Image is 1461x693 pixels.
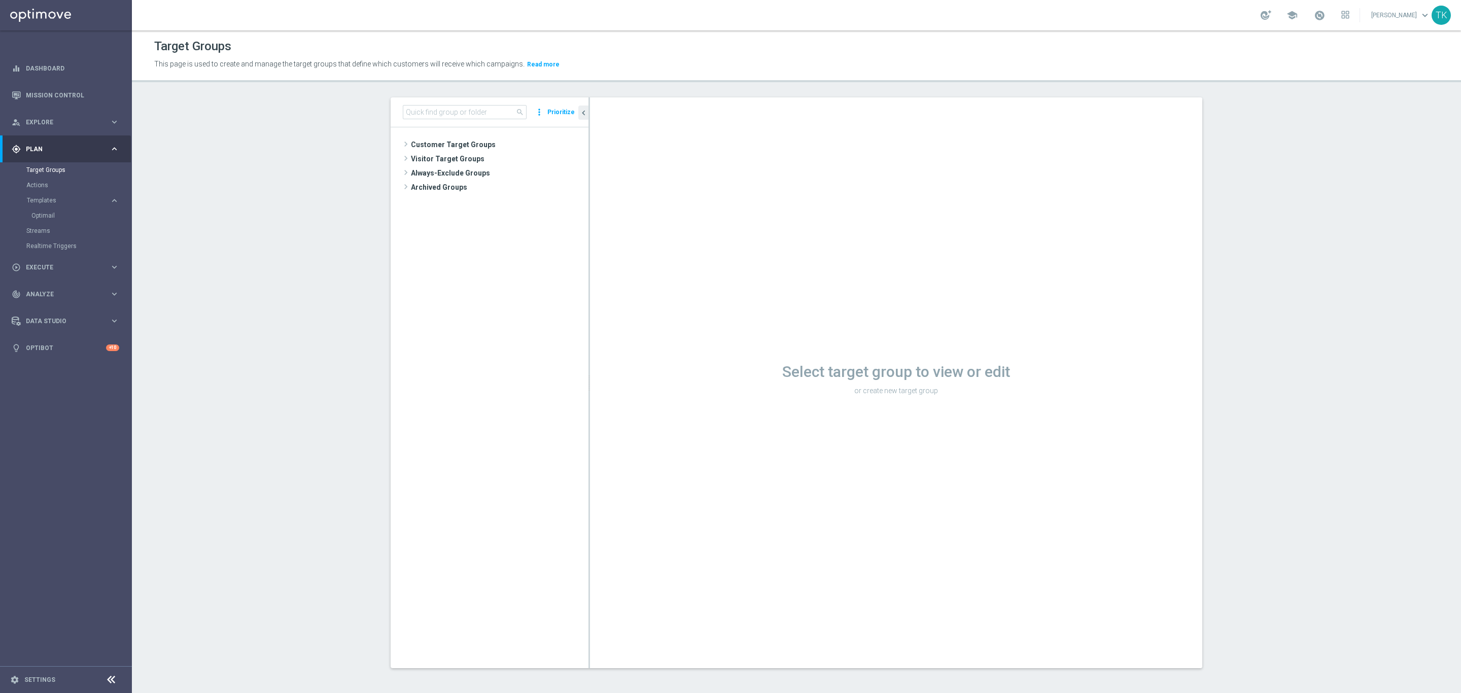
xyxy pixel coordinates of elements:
[110,316,119,326] i: keyboard_arrow_right
[1432,6,1451,25] div: TK
[31,208,131,223] div: Optimail
[110,289,119,299] i: keyboard_arrow_right
[11,145,120,153] button: gps_fixed Plan keyboard_arrow_right
[12,263,110,272] div: Execute
[26,55,119,82] a: Dashboard
[12,145,110,154] div: Plan
[26,82,119,109] a: Mission Control
[579,108,588,118] i: chevron_left
[110,262,119,272] i: keyboard_arrow_right
[12,118,110,127] div: Explore
[26,238,131,254] div: Realtime Triggers
[106,344,119,351] div: +10
[1286,10,1298,21] span: school
[11,118,120,126] button: person_search Explore keyboard_arrow_right
[11,317,120,325] button: Data Studio keyboard_arrow_right
[31,212,106,220] a: Optimail
[411,137,588,152] span: Customer Target Groups
[11,64,120,73] button: equalizer Dashboard
[26,223,131,238] div: Streams
[26,178,131,193] div: Actions
[12,82,119,109] div: Mission Control
[26,193,131,223] div: Templates
[27,197,99,203] span: Templates
[12,55,119,82] div: Dashboard
[154,60,525,68] span: This page is used to create and manage the target groups that define which customers will receive...
[26,166,106,174] a: Target Groups
[26,119,110,125] span: Explore
[26,291,110,297] span: Analyze
[110,144,119,154] i: keyboard_arrow_right
[11,91,120,99] button: Mission Control
[12,343,21,353] i: lightbulb
[26,181,106,189] a: Actions
[26,146,110,152] span: Plan
[12,64,21,73] i: equalizer
[12,145,21,154] i: gps_fixed
[590,386,1202,395] p: or create new target group
[10,675,19,684] i: settings
[26,162,131,178] div: Target Groups
[1370,8,1432,23] a: [PERSON_NAME]keyboard_arrow_down
[110,117,119,127] i: keyboard_arrow_right
[534,105,544,119] i: more_vert
[12,317,110,326] div: Data Studio
[26,264,110,270] span: Execute
[26,196,120,204] button: Templates keyboard_arrow_right
[403,105,527,119] input: Quick find group or folder
[26,242,106,250] a: Realtime Triggers
[12,290,21,299] i: track_changes
[26,334,106,361] a: Optibot
[578,106,588,120] button: chevron_left
[110,196,119,205] i: keyboard_arrow_right
[12,290,110,299] div: Analyze
[590,363,1202,381] h1: Select target group to view or edit
[411,180,588,194] span: Archived Groups
[11,263,120,271] button: play_circle_outline Execute keyboard_arrow_right
[411,166,588,180] span: Always-Exclude Groups
[411,152,588,166] span: Visitor Target Groups
[1419,10,1431,21] span: keyboard_arrow_down
[154,39,231,54] h1: Target Groups
[26,227,106,235] a: Streams
[11,290,120,298] button: track_changes Analyze keyboard_arrow_right
[526,59,561,70] button: Read more
[12,263,21,272] i: play_circle_outline
[26,318,110,324] span: Data Studio
[12,334,119,361] div: Optibot
[12,118,21,127] i: person_search
[516,108,524,116] span: search
[27,197,110,203] div: Templates
[24,677,55,683] a: Settings
[11,344,120,352] button: lightbulb Optibot +10
[546,106,576,119] button: Prioritize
